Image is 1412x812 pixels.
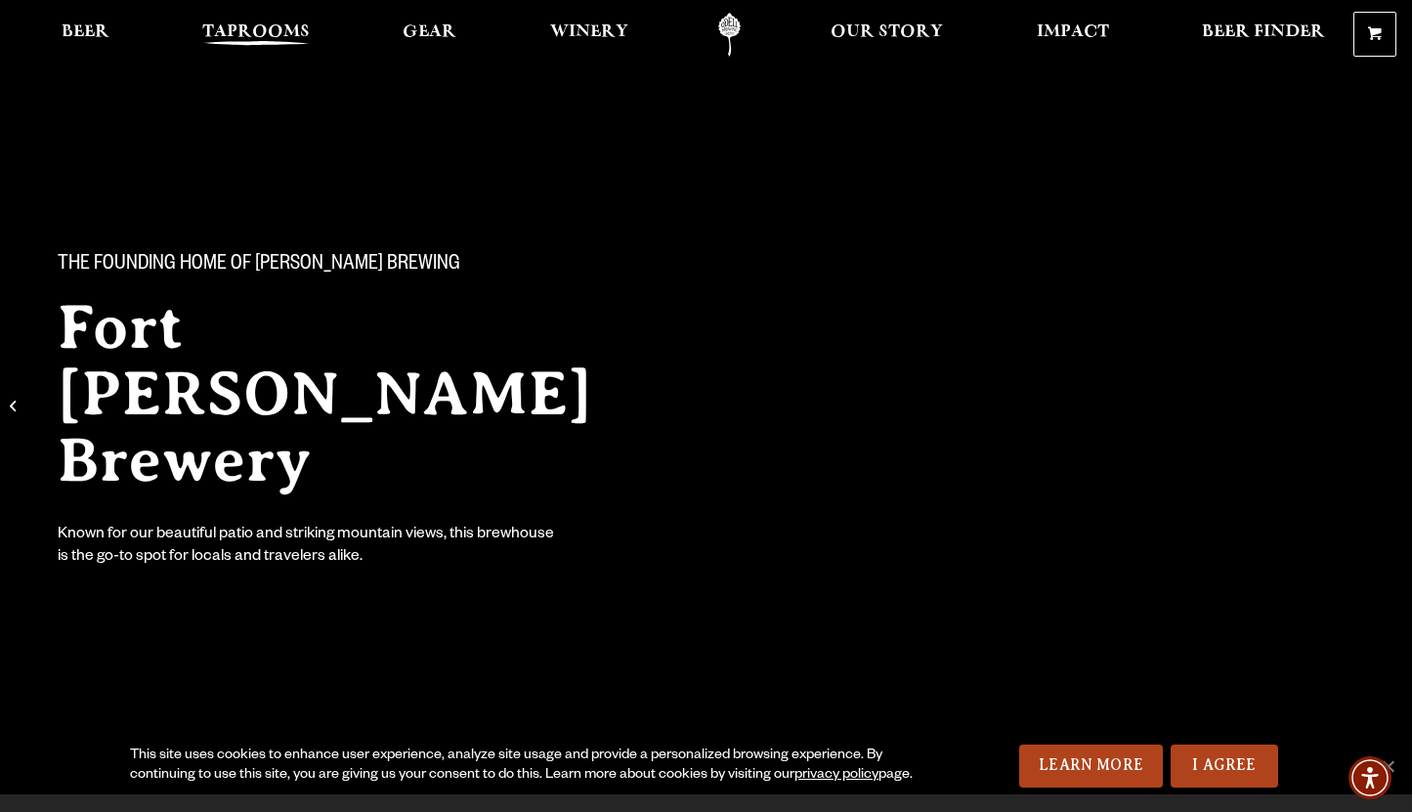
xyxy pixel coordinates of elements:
span: The Founding Home of [PERSON_NAME] Brewing [58,253,460,278]
span: Our Story [831,24,943,40]
a: Beer Finder [1189,13,1338,57]
div: Accessibility Menu [1348,756,1391,799]
span: Taprooms [202,24,310,40]
span: Beer [62,24,109,40]
a: Our Story [818,13,956,57]
a: Taprooms [190,13,322,57]
div: Known for our beautiful patio and striking mountain views, this brewhouse is the go-to spot for l... [58,525,558,570]
span: Winery [550,24,628,40]
a: Impact [1024,13,1122,57]
div: This site uses cookies to enhance user experience, analyze site usage and provide a personalized ... [130,747,919,786]
a: Odell Home [693,13,766,57]
a: Learn More [1019,745,1163,788]
a: privacy policy [794,768,878,784]
span: Beer Finder [1202,24,1325,40]
a: Beer [49,13,122,57]
span: Gear [403,24,456,40]
a: Winery [537,13,641,57]
a: Gear [390,13,469,57]
h2: Fort [PERSON_NAME] Brewery [58,294,667,493]
span: Impact [1037,24,1109,40]
a: I Agree [1171,745,1278,788]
